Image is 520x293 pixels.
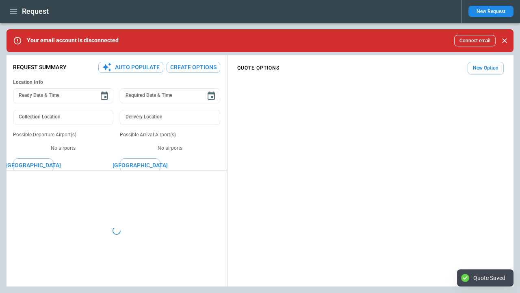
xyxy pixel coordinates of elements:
[22,7,49,16] h1: Request
[167,62,220,73] button: Create Options
[203,88,219,104] button: Choose date
[96,88,113,104] button: Choose date
[13,158,54,173] button: [GEOGRAPHIC_DATA]
[499,32,510,50] div: dismiss
[27,37,119,44] p: Your email account is disconnected
[13,145,113,152] p: No airports
[468,62,504,74] button: New Option
[13,64,67,71] p: Request Summary
[454,35,496,46] button: Connect email
[499,35,510,46] button: Close
[120,131,220,138] p: Possible Arrival Airport(s)
[120,145,220,152] p: No airports
[227,59,513,78] div: scrollable content
[473,274,505,282] div: Quote Saved
[237,66,279,70] h4: QUOTE OPTIONS
[98,62,163,73] button: Auto Populate
[13,79,220,85] h6: Location Info
[120,158,160,173] button: [GEOGRAPHIC_DATA]
[468,6,513,17] button: New Request
[13,131,113,138] p: Possible Departure Airport(s)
